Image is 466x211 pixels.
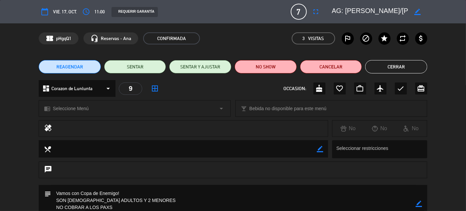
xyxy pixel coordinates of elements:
[53,8,77,16] span: vie. 17, oct.
[291,4,307,20] span: 7
[39,60,101,73] button: REAGENDAR
[44,145,51,153] i: local_dining
[44,190,51,197] i: subject
[241,105,247,112] i: local_bar
[119,82,142,95] div: 9
[377,84,385,92] i: airplanemode_active
[356,84,364,92] i: work_outline
[284,85,306,92] span: OCCASION:
[310,6,322,18] button: fullscreen
[169,60,231,73] button: SENTAR Y AJUSTAR
[315,84,323,92] i: cake
[362,34,370,42] i: block
[44,124,52,133] i: healing
[415,9,421,15] i: border_color
[143,32,200,44] span: CONFIRMADA
[111,7,158,17] div: REQUERIR GARANTÍA
[397,84,405,92] i: check
[39,6,51,18] button: calendar_today
[303,35,305,42] span: 3
[235,60,297,73] button: NO SHOW
[44,165,52,175] i: chat
[56,35,71,42] span: pHgqQ1
[217,104,225,113] i: arrow_drop_down
[249,105,326,113] span: Bebida no disponible para este menú
[44,105,50,112] i: chrome_reader_mode
[42,84,50,92] i: dashboard
[399,34,407,42] i: repeat
[53,105,88,113] span: Seleccione Menú
[151,84,159,92] i: border_all
[308,35,324,42] em: Visitas
[317,146,323,152] i: border_color
[90,34,98,42] i: headset_mic
[365,60,427,73] button: Cerrar
[300,60,362,73] button: Cancelar
[104,84,112,92] i: arrow_drop_down
[417,84,425,92] i: card_giftcard
[94,8,105,16] span: 11:00
[46,34,54,42] span: confirmation_number
[312,8,320,16] i: fullscreen
[381,34,389,42] i: star
[344,34,352,42] i: outlined_flag
[51,85,92,92] span: Corazon de Lunlunta
[104,60,166,73] button: SENTAR
[364,124,395,133] div: No
[101,35,131,42] span: Reservas - Ana
[56,63,83,70] span: REAGENDAR
[336,84,344,92] i: favorite_border
[332,124,364,133] div: No
[395,124,427,133] div: No
[41,8,49,16] i: calendar_today
[416,201,422,207] i: border_color
[80,6,92,18] button: access_time
[82,8,90,16] i: access_time
[417,34,425,42] i: attach_money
